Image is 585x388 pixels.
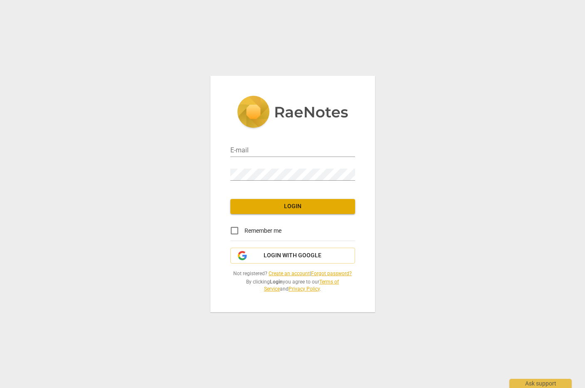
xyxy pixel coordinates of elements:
button: Login [230,199,355,214]
button: Login with Google [230,248,355,264]
b: Login [270,279,283,285]
span: Login [237,202,348,211]
span: By clicking you agree to our and . [230,279,355,292]
span: Login with Google [264,251,321,260]
div: Ask support [509,379,572,388]
a: Create an account [269,271,310,276]
a: Terms of Service [264,279,339,292]
a: Forgot password? [311,271,352,276]
img: 5ac2273c67554f335776073100b6d88f.svg [237,96,348,130]
span: Remember me [244,226,281,235]
span: Not registered? | [230,270,355,277]
a: Privacy Policy [289,286,320,292]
